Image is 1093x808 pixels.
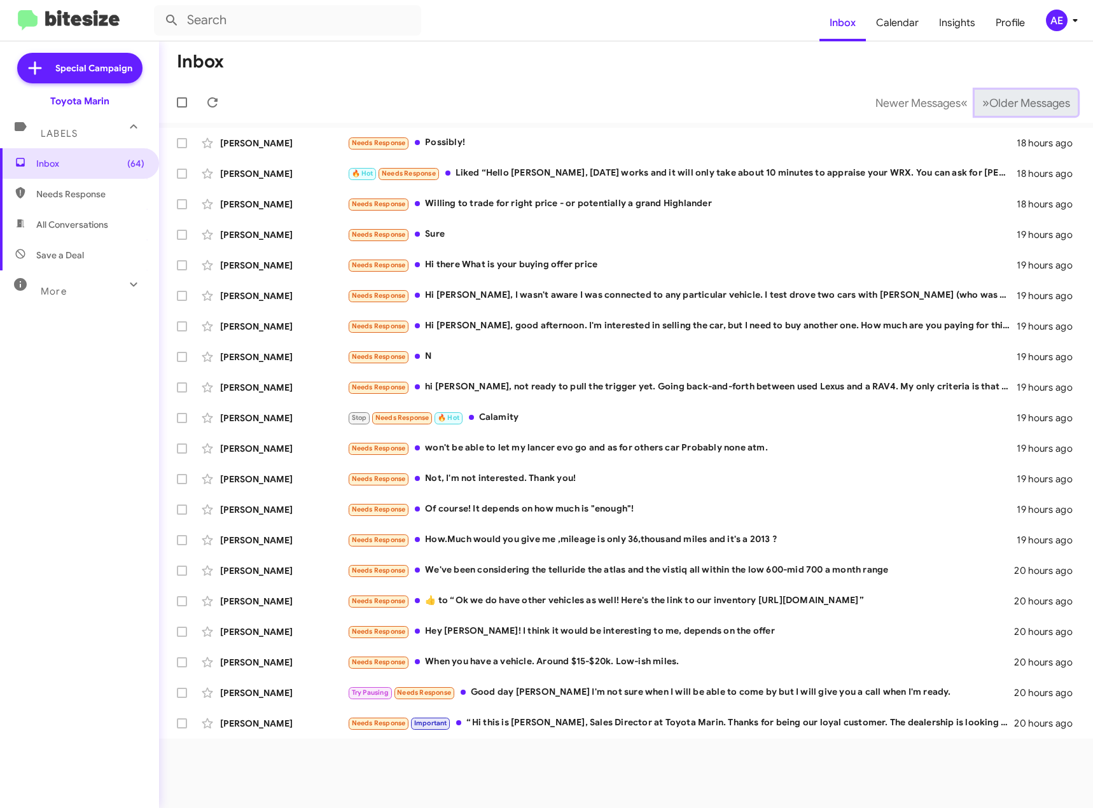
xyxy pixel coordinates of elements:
div: AE [1046,10,1068,31]
div: 18 hours ago [1017,167,1083,180]
span: Needs Response [352,291,406,300]
div: 20 hours ago [1014,564,1083,577]
div: 19 hours ago [1017,503,1083,516]
span: Inbox [36,157,144,170]
button: AE [1035,10,1079,31]
button: Next [975,90,1078,116]
div: “ Hi this is [PERSON_NAME], Sales Director at Toyota Marin. Thanks for being our loyal customer. ... [347,716,1014,730]
span: Needs Response [352,597,406,605]
div: [PERSON_NAME] [220,289,347,302]
span: Labels [41,128,78,139]
div: [PERSON_NAME] [220,228,347,241]
span: Needs Response [352,658,406,666]
div: ​👍​ to “ Ok we do have other vehicles as well! Here's the link to our inventory [URL][DOMAIN_NAME] ” [347,594,1014,608]
span: (64) [127,157,144,170]
span: » [982,95,989,111]
span: Needs Response [352,719,406,727]
div: [PERSON_NAME] [220,167,347,180]
div: 19 hours ago [1017,289,1083,302]
span: Important [414,719,447,727]
div: 19 hours ago [1017,534,1083,547]
div: [PERSON_NAME] [220,137,347,150]
span: Stop [352,414,367,422]
div: 18 hours ago [1017,137,1083,150]
div: [PERSON_NAME] [220,503,347,516]
span: Needs Response [352,322,406,330]
div: 19 hours ago [1017,228,1083,241]
span: Needs Response [352,566,406,575]
span: Needs Response [352,505,406,513]
div: [PERSON_NAME] [220,717,347,730]
div: Hi [PERSON_NAME], I wasn't aware I was connected to any particular vehicle. I test drove two cars... [347,288,1017,303]
div: [PERSON_NAME] [220,595,347,608]
div: Possibly! [347,136,1017,150]
div: won't be able to let my lancer evo go and as for others car Probably none atm. [347,441,1017,456]
nav: Page navigation example [868,90,1078,116]
div: 20 hours ago [1014,656,1083,669]
div: Of course! It depends on how much is "enough"! [347,502,1017,517]
a: Inbox [819,4,866,41]
div: 19 hours ago [1017,473,1083,485]
span: Try Pausing [352,688,389,697]
div: Sure [347,227,1017,242]
div: [PERSON_NAME] [220,442,347,455]
span: Needs Response [352,444,406,452]
span: Older Messages [989,96,1070,110]
span: All Conversations [36,218,108,231]
div: 19 hours ago [1017,259,1083,272]
div: 19 hours ago [1017,442,1083,455]
div: 19 hours ago [1017,381,1083,394]
span: Needs Response [352,536,406,544]
span: Needs Response [375,414,429,422]
h1: Inbox [177,52,224,72]
div: 20 hours ago [1014,686,1083,699]
div: [PERSON_NAME] [220,381,347,394]
span: Needs Response [352,383,406,391]
span: Newer Messages [875,96,961,110]
div: Hey [PERSON_NAME]! I think it would be interesting to me, depends on the offer [347,624,1014,639]
div: [PERSON_NAME] [220,686,347,699]
div: [PERSON_NAME] [220,656,347,669]
div: Willing to trade for right price - or potentially a grand Highlander [347,197,1017,211]
div: 19 hours ago [1017,412,1083,424]
div: 18 hours ago [1017,198,1083,211]
div: hi [PERSON_NAME], not ready to pull the trigger yet. Going back-and-forth between used Lexus and ... [347,380,1017,394]
span: Save a Deal [36,249,84,261]
span: « [961,95,968,111]
div: [PERSON_NAME] [220,412,347,424]
span: Calendar [866,4,929,41]
span: Needs Response [36,188,144,200]
span: Needs Response [382,169,436,178]
div: Good day [PERSON_NAME] I'm not sure when I will be able to come by but I will give you a call whe... [347,685,1014,700]
span: Needs Response [352,230,406,239]
div: We've been considering the telluride the atlas and the vistiq all within the low 600-mid 700 a mo... [347,563,1014,578]
div: Liked “Hello [PERSON_NAME], [DATE] works and it will only take about 10 minutes to appraise your ... [347,166,1017,181]
span: 🔥 Hot [438,414,459,422]
span: 🔥 Hot [352,169,373,178]
span: Needs Response [352,200,406,208]
a: Profile [985,4,1035,41]
div: 20 hours ago [1014,625,1083,638]
div: [PERSON_NAME] [220,320,347,333]
a: Insights [929,4,985,41]
div: Hi there What is your buying offer price [347,258,1017,272]
span: Needs Response [397,688,451,697]
button: Previous [868,90,975,116]
span: More [41,286,67,297]
span: Needs Response [352,475,406,483]
div: [PERSON_NAME] [220,198,347,211]
input: Search [154,5,421,36]
div: [PERSON_NAME] [220,625,347,638]
div: Toyota Marin [50,95,109,108]
div: N [347,349,1017,364]
a: Special Campaign [17,53,143,83]
span: Needs Response [352,139,406,147]
div: 20 hours ago [1014,595,1083,608]
div: [PERSON_NAME] [220,473,347,485]
div: 19 hours ago [1017,351,1083,363]
span: Needs Response [352,352,406,361]
span: Needs Response [352,261,406,269]
span: Special Campaign [55,62,132,74]
div: [PERSON_NAME] [220,259,347,272]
